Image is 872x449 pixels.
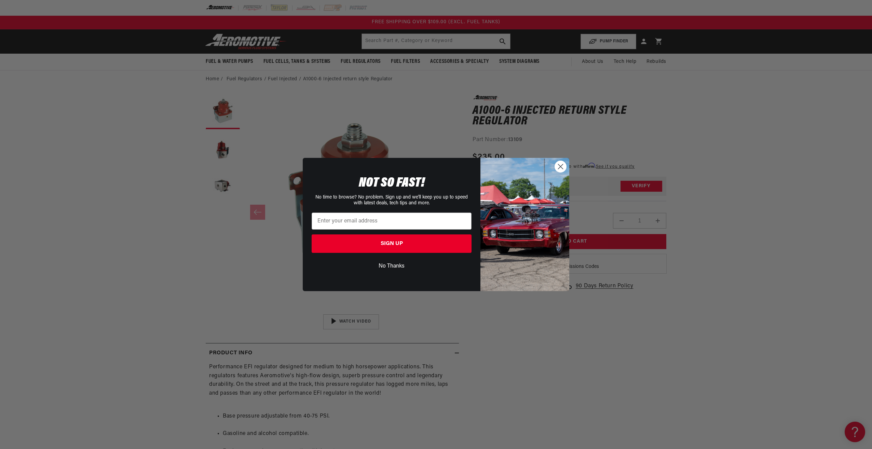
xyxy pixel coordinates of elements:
[480,158,569,291] img: 85cdd541-2605-488b-b08c-a5ee7b438a35.jpeg
[312,260,472,273] button: No Thanks
[312,234,472,253] button: SIGN UP
[555,161,567,173] button: Close dialog
[312,213,472,230] input: Enter your email address
[315,195,468,206] span: No time to browse? No problem. Sign up and we'll keep you up to speed with latest deals, tech tip...
[359,176,425,190] span: NOT SO FAST!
